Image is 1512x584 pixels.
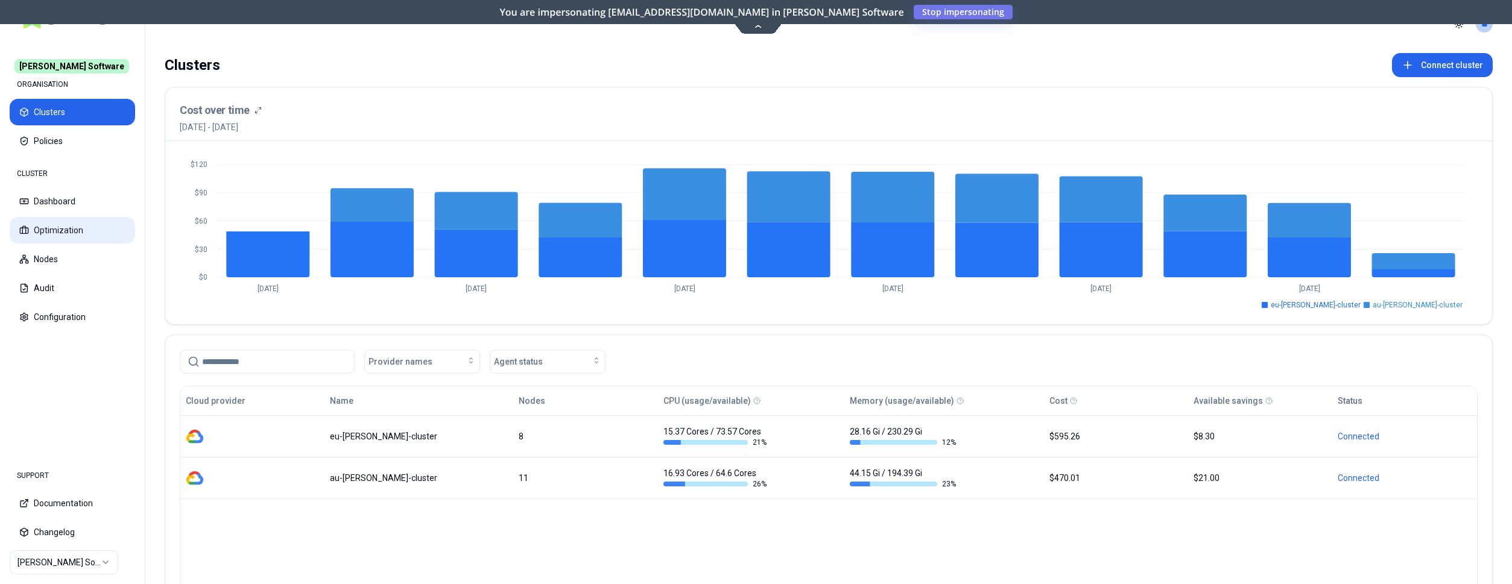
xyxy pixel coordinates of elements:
[1049,472,1183,484] div: $470.01
[10,246,135,272] button: Nodes
[369,356,432,368] span: Provider names
[186,389,245,413] button: Cloud provider
[180,121,262,133] span: [DATE] - [DATE]
[10,99,135,125] button: Clusters
[10,128,135,154] button: Policies
[1338,472,1472,484] div: Connected
[14,59,129,74] span: [PERSON_NAME] Software
[10,490,135,516] button: Documentation
[165,53,220,77] div: Clusters
[663,389,751,413] button: CPU (usage/available)
[180,102,250,119] h3: Cost over time
[10,519,135,545] button: Changelog
[663,479,770,489] div: 26 %
[195,217,207,225] tspan: $60
[850,438,956,447] div: 12 %
[199,273,207,281] tspan: $0
[330,472,508,484] div: au-rex-cluster
[186,469,204,487] img: gcp
[1373,300,1463,310] span: au-[PERSON_NAME]-cluster
[1194,472,1327,484] div: $21.00
[466,284,487,293] tspan: [DATE]
[850,479,956,489] div: 23 %
[850,467,956,489] div: 44.15 Gi / 194.39 Gi
[195,189,207,197] tspan: $90
[10,463,135,488] div: SUPPORT
[10,188,135,215] button: Dashboard
[10,162,135,186] div: CLUSTER
[1194,430,1327,442] div: $8.30
[1271,300,1361,310] span: eu-[PERSON_NAME]-cluster
[10,72,135,96] div: ORGANISATION
[490,350,606,374] button: Agent status
[1338,395,1362,407] div: Status
[364,350,480,374] button: Provider names
[191,160,207,169] tspan: $120
[850,425,956,447] div: 28.16 Gi / 230.29 Gi
[330,389,353,413] button: Name
[494,356,543,368] span: Agent status
[10,217,135,243] button: Optimization
[663,467,770,489] div: 16.93 Cores / 64.6 Cores
[10,275,135,301] button: Audit
[186,427,204,445] img: gcp
[1049,389,1068,413] button: Cost
[663,438,770,447] div: 21 %
[882,284,903,293] tspan: [DATE]
[1049,430,1183,442] div: $595.26
[674,284,695,293] tspan: [DATE]
[850,389,954,413] button: Memory (usage/available)
[519,430,652,442] div: 8
[258,284,279,293] tspan: [DATE]
[1194,389,1263,413] button: Available savings
[10,304,135,330] button: Configuration
[330,430,508,442] div: eu-rex-cluster
[1299,284,1320,293] tspan: [DATE]
[519,389,545,413] button: Nodes
[519,472,652,484] div: 11
[195,245,207,254] tspan: $30
[1392,53,1493,77] button: Connect cluster
[663,425,770,447] div: 15.37 Cores / 73.57 Cores
[1338,430,1472,442] div: Connected
[1090,284,1112,293] tspan: [DATE]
